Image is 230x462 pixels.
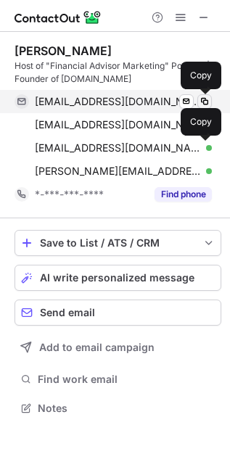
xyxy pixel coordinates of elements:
span: Find work email [38,373,215,386]
span: Send email [40,307,95,318]
div: Host of "Financial Advisor Marketing" Podcast | Founder of [DOMAIN_NAME] [15,59,221,86]
img: ContactOut v5.3.10 [15,9,102,26]
button: Notes [15,398,221,418]
button: AI write personalized message [15,265,221,291]
div: [PERSON_NAME] [15,44,112,58]
button: Reveal Button [155,187,212,202]
span: [PERSON_NAME][EMAIL_ADDRESS][DOMAIN_NAME] [35,165,201,178]
button: save-profile-one-click [15,230,221,256]
div: Save to List / ATS / CRM [40,237,196,249]
button: Find work email [15,369,221,389]
span: Notes [38,402,215,415]
span: Add to email campaign [39,342,155,353]
span: AI write personalized message [40,272,194,284]
span: [EMAIL_ADDRESS][DOMAIN_NAME] [35,141,201,154]
span: [EMAIL_ADDRESS][DOMAIN_NAME] [35,95,201,108]
span: [EMAIL_ADDRESS][DOMAIN_NAME] [35,118,201,131]
button: Add to email campaign [15,334,221,360]
button: Send email [15,300,221,326]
